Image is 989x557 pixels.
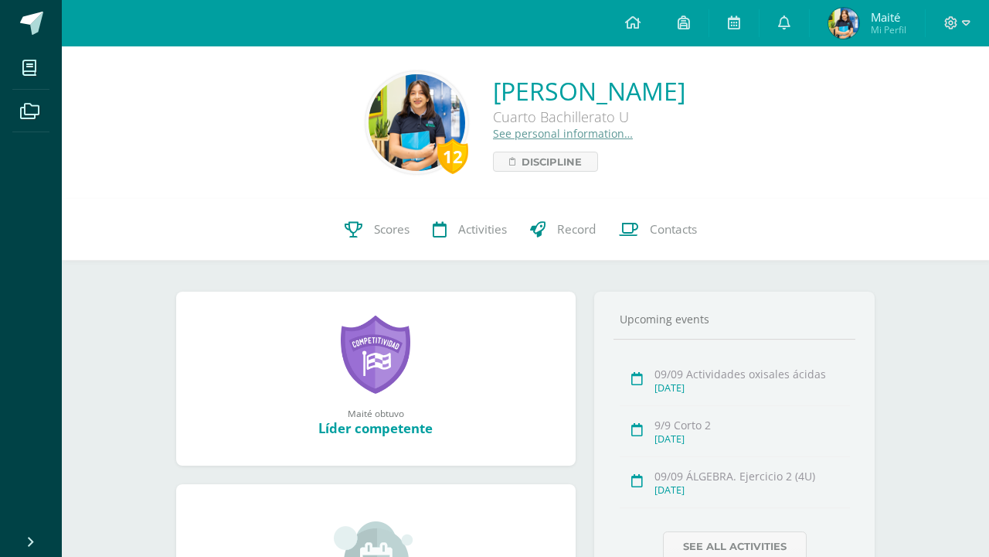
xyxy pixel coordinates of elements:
[518,199,607,261] a: Record
[654,432,849,446] div: [DATE]
[192,419,561,437] div: Líder competente
[607,199,709,261] a: Contacts
[654,367,849,381] div: 09/09 Actividades oxisales ácidas
[871,9,906,25] span: Maité
[493,126,633,141] a: See personal information…
[613,312,855,326] div: Upcoming events
[522,152,582,171] span: Discipline
[828,8,859,39] img: 29bc46b472aa18796470c09d9e15ecd0.png
[493,74,685,108] a: [PERSON_NAME]
[421,199,518,261] a: Activities
[458,221,507,237] span: Activities
[654,484,849,497] div: [DATE]
[654,469,849,484] div: 09/09 ÁLGEBRA. Ejercicio 2 (4U)
[437,138,468,174] div: 12
[493,152,598,172] a: Discipline
[493,108,685,126] div: Cuarto Bachillerato U
[650,221,697,237] span: Contacts
[654,381,849,395] div: [DATE]
[871,23,906,36] span: Mi Perfil
[192,407,561,419] div: Maité obtuvo
[654,418,849,432] div: 9/9 Corto 2
[333,199,421,261] a: Scores
[369,74,465,171] img: 4c9ef267606f6dc2976fd330a55a4b51.png
[374,221,410,237] span: Scores
[557,221,596,237] span: Record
